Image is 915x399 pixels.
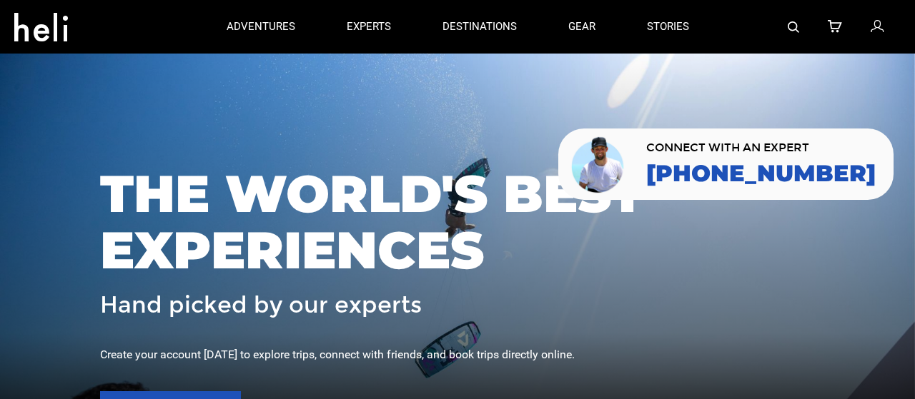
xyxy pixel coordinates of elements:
[569,134,628,194] img: contact our team
[788,21,799,33] img: search-bar-icon.svg
[646,161,876,186] a: [PHONE_NUMBER]
[100,166,815,278] span: THE WORLD'S BEST EXPERIENCES
[100,347,815,363] div: Create your account [DATE] to explore trips, connect with friends, and book trips directly online.
[227,19,295,34] p: adventures
[442,19,517,34] p: destinations
[646,142,876,153] span: CONNECT WITH AN EXPERT
[100,293,422,318] span: Hand picked by our experts
[347,19,391,34] p: experts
